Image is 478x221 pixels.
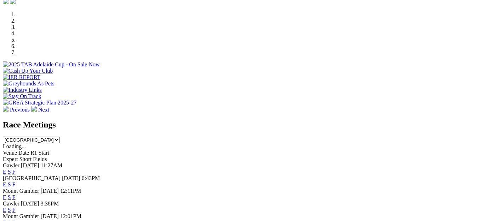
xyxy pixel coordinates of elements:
[3,156,18,162] span: Expert
[19,156,32,162] span: Short
[8,181,11,187] a: S
[41,201,59,207] span: 3:38PM
[3,150,17,156] span: Venue
[8,207,11,213] a: S
[8,169,11,175] a: S
[3,87,42,93] img: Industry Links
[3,120,475,130] h2: Race Meetings
[3,207,6,213] a: E
[8,194,11,200] a: S
[3,80,54,87] img: Greyhounds As Pets
[3,106,8,112] img: chevron-left-pager-white.svg
[18,150,29,156] span: Date
[33,156,47,162] span: Fields
[3,162,19,168] span: Gawler
[3,213,39,219] span: Mount Gambier
[3,169,6,175] a: E
[3,107,31,113] a: Previous
[3,93,41,100] img: Stay On Track
[3,188,39,194] span: Mount Gambier
[10,107,30,113] span: Previous
[38,107,49,113] span: Next
[31,107,49,113] a: Next
[60,213,81,219] span: 12:01PM
[41,162,63,168] span: 11:27AM
[3,201,19,207] span: Gawler
[3,194,6,200] a: E
[3,100,76,106] img: GRSA Strategic Plan 2025-27
[62,175,80,181] span: [DATE]
[41,188,59,194] span: [DATE]
[41,213,59,219] span: [DATE]
[12,181,16,187] a: F
[82,175,100,181] span: 6:43PM
[12,194,16,200] a: F
[60,188,81,194] span: 12:11PM
[3,61,100,68] img: 2025 TAB Adelaide Cup - On Sale Now
[21,201,39,207] span: [DATE]
[3,143,26,149] span: Loading...
[3,175,61,181] span: [GEOGRAPHIC_DATA]
[3,68,53,74] img: Cash Up Your Club
[12,207,16,213] a: F
[31,106,37,112] img: chevron-right-pager-white.svg
[12,169,16,175] a: F
[21,162,39,168] span: [DATE]
[3,181,6,187] a: E
[30,150,49,156] span: R1 Start
[3,74,40,80] img: IER REPORT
